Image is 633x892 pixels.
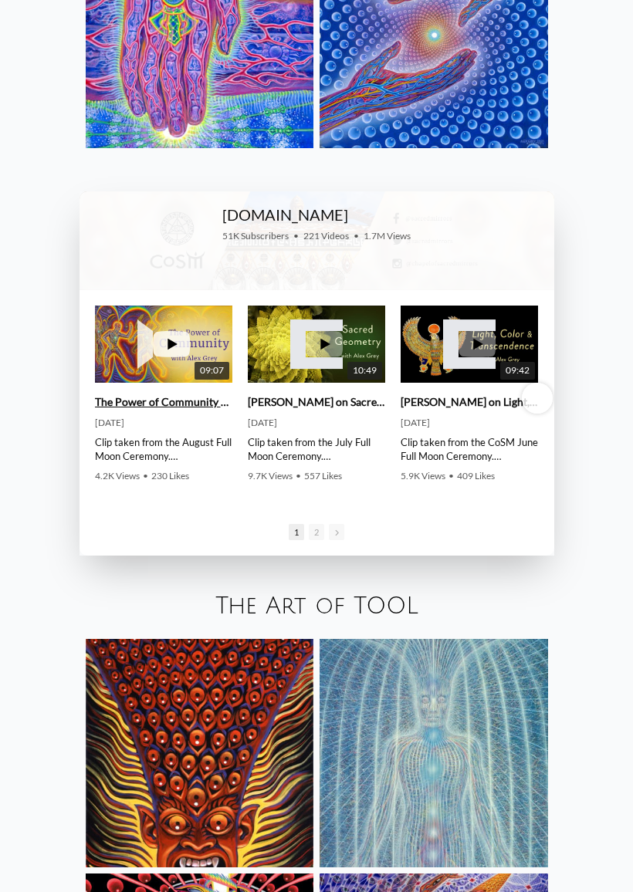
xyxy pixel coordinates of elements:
div: [DATE] [401,417,538,430]
div: Next slide [522,383,553,414]
iframe: Subscribe to CoSM.TV on YouTube [268,255,365,274]
a: [PERSON_NAME] on Light, Color & Transcendence [401,396,538,410]
span: 09:42 [500,363,535,380]
span: Go to slide 2 [309,525,324,541]
span: 4.2K Views [95,471,140,482]
span: Go to next slide [329,525,344,541]
a: Alex Grey on Light, Color & Transcendence 09:42 [401,306,538,383]
span: Go to slide 1 [289,525,304,541]
div: [DATE] [95,417,232,430]
div: Clip taken from the CoSM June Full Moon Ceremony. Watch the full broadcast here: | [PERSON_NAME] ... [401,436,538,464]
span: 221 Videos [303,231,349,242]
span: • [293,231,299,242]
span: 51K Subscribers [222,231,289,242]
span: 557 Likes [304,471,342,482]
img: Alex Grey on Sacred Geometry [248,293,385,397]
div: Clip taken from the August Full Moon Ceremony. You can watch the full stream here: | [PERSON_NAME... [95,436,232,464]
div: [DATE] [248,417,385,430]
a: The Power of Community with [PERSON_NAME] [95,396,232,410]
span: 09:07 [195,363,229,380]
span: 9.7K Views [248,471,293,482]
img: Alex Grey on Light, Color & Transcendence [401,293,538,397]
span: • [143,471,148,482]
span: 5.9K Views [401,471,445,482]
span: 230 Likes [151,471,189,482]
a: [PERSON_NAME] on Sacred Geometry [248,396,385,410]
span: 1.7M Views [364,231,411,242]
img: The Power of Community with Alex Grey [95,293,232,397]
a: Alex Grey on Sacred Geometry 10:49 [248,306,385,383]
a: [DOMAIN_NAME] [222,206,348,225]
span: 409 Likes [457,471,495,482]
div: Clip taken from the July Full Moon Ceremony. Watch the full broadcast here: | [PERSON_NAME] | ► W... [248,436,385,464]
span: • [296,471,301,482]
a: The Art of TOOL [215,594,418,620]
span: • [449,471,454,482]
span: • [354,231,359,242]
a: The Power of Community with Alex Grey 09:07 [95,306,232,383]
span: 10:49 [347,363,382,380]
